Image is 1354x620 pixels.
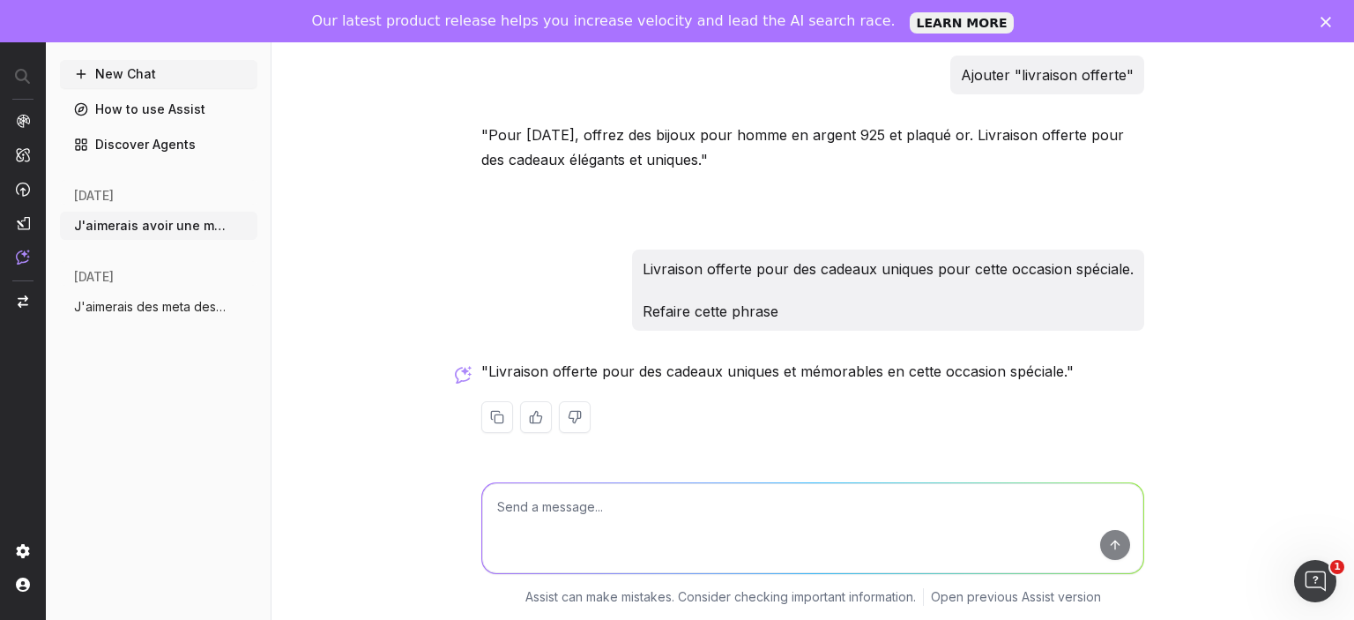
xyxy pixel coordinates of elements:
[455,366,472,384] img: Botify assist logo
[74,187,114,205] span: [DATE]
[16,544,30,558] img: Setting
[74,268,114,286] span: [DATE]
[910,12,1015,34] a: LEARN MORE
[931,588,1101,606] a: Open previous Assist version
[481,359,1144,384] p: "Livraison offerte pour des cadeaux uniques et mémorables en cette occasion spéciale."
[1321,16,1338,26] div: Fermer
[60,131,257,159] a: Discover Agents
[16,147,30,162] img: Intelligence
[643,299,1134,324] p: Refaire cette phrase
[60,60,257,88] button: New Chat
[481,123,1144,172] p: "Pour [DATE], offrez des bijoux pour homme en argent 925 et plaqué or. Livraison offerte pour des...
[60,95,257,123] a: How to use Assist
[60,212,257,240] button: J'aimerais avoir une meta description de
[18,295,28,308] img: Switch project
[16,578,30,592] img: My account
[312,12,896,30] div: Our latest product release helps you increase velocity and lead the AI search race.
[74,298,229,316] span: J'aimerais des meta description pour mes
[16,250,30,265] img: Assist
[16,114,30,128] img: Analytics
[1294,560,1336,602] iframe: Intercom live chat
[16,182,30,197] img: Activation
[74,217,229,235] span: J'aimerais avoir une meta description de
[525,588,916,606] p: Assist can make mistakes. Consider checking important information.
[60,293,257,321] button: J'aimerais des meta description pour mes
[643,257,1134,281] p: Livraison offerte pour des cadeaux uniques pour cette occasion spéciale.
[961,63,1134,87] p: Ajouter "livraison offerte"
[16,216,30,230] img: Studio
[1330,560,1344,574] span: 1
